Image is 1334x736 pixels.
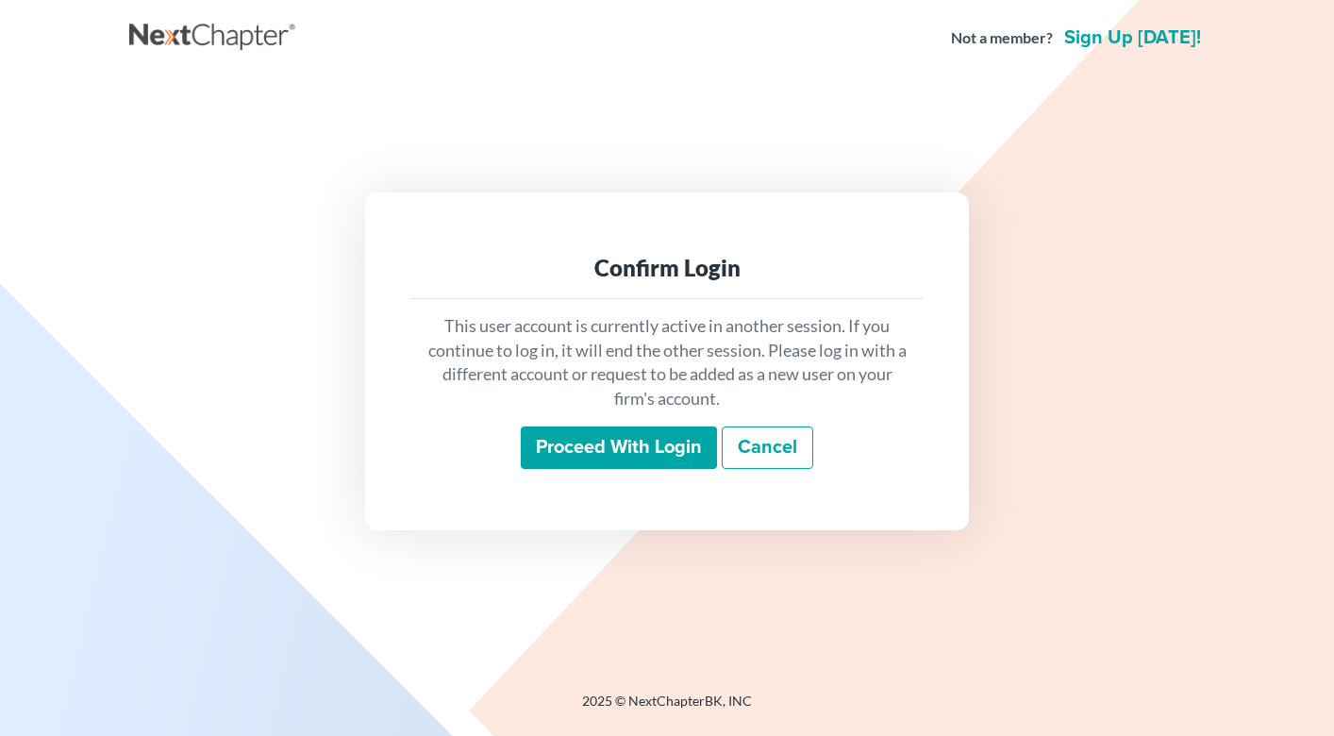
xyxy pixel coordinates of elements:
[1060,28,1205,47] a: Sign up [DATE]!
[951,27,1053,49] strong: Not a member?
[129,692,1205,726] div: 2025 © NextChapterBK, INC
[425,314,909,411] p: This user account is currently active in another session. If you continue to log in, it will end ...
[722,427,813,470] a: Cancel
[521,427,717,470] input: Proceed with login
[425,253,909,283] div: Confirm Login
